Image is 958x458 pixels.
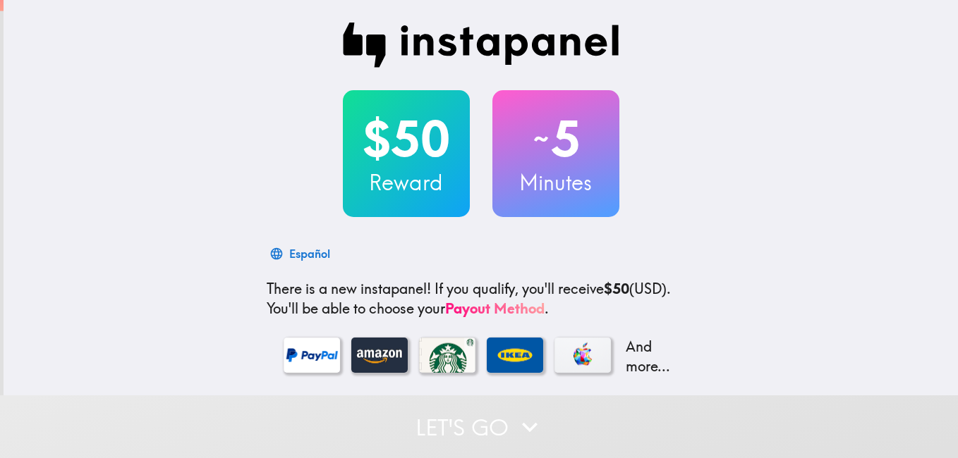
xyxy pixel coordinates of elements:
h2: 5 [492,110,619,168]
p: If you qualify, you'll receive (USD) . You'll be able to choose your . [267,279,696,318]
h3: Minutes [492,168,619,197]
b: $50 [604,280,629,297]
h3: Reward [343,168,470,197]
div: Español [289,244,330,264]
span: There is a new instapanel! [267,280,431,297]
button: Español [267,240,336,268]
h2: $50 [343,110,470,168]
span: ~ [531,118,551,160]
a: Payout Method [445,299,545,317]
img: Instapanel [343,23,619,68]
p: And more... [622,337,679,376]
